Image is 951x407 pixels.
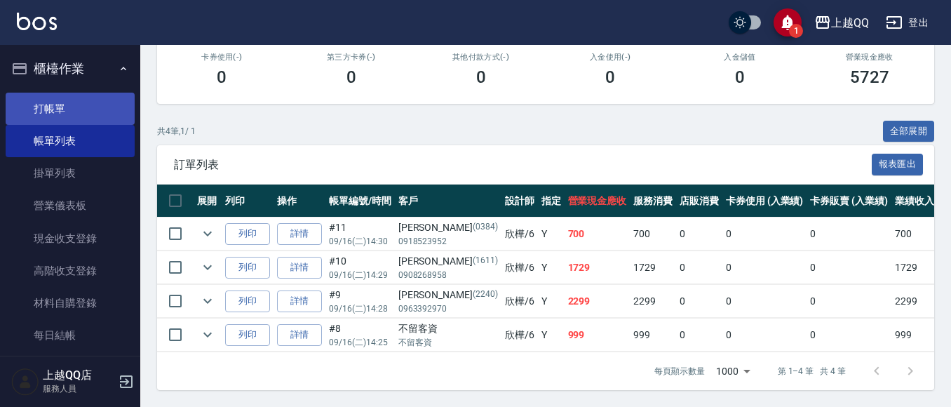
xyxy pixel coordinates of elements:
[194,185,222,218] th: 展開
[722,285,807,318] td: 0
[398,254,498,269] div: [PERSON_NAME]
[197,291,218,312] button: expand row
[676,185,722,218] th: 店販消費
[225,324,270,346] button: 列印
[6,125,135,157] a: 帳單列表
[807,218,891,251] td: 0
[831,14,869,32] div: 上越QQ
[398,336,498,349] p: 不留客資
[538,185,565,218] th: 指定
[630,185,676,218] th: 服務消費
[538,251,565,284] td: Y
[6,287,135,319] a: 材料自購登錄
[325,218,395,251] td: #11
[807,251,891,284] td: 0
[538,285,565,318] td: Y
[872,154,924,175] button: 報表匯出
[872,157,924,171] a: 報表匯出
[778,365,846,378] p: 第 1–4 筆 共 4 筆
[398,288,498,302] div: [PERSON_NAME]
[630,319,676,352] td: 999
[43,368,114,382] h5: 上越QQ店
[473,254,498,269] p: (1611)
[222,185,274,218] th: 列印
[722,319,807,352] td: 0
[6,352,135,385] a: 排班表
[692,53,788,62] h2: 入金儲值
[11,368,39,396] img: Person
[43,382,114,395] p: 服務人員
[17,13,57,30] img: Logo
[277,223,322,245] a: 詳情
[6,157,135,189] a: 掛單列表
[630,251,676,284] td: 1729
[880,10,934,36] button: 登出
[891,285,938,318] td: 2299
[277,257,322,279] a: 詳情
[197,257,218,278] button: expand row
[654,365,705,378] p: 每頁顯示數量
[329,235,391,248] p: 09/16 (二) 14:30
[565,319,630,352] td: 999
[174,158,872,172] span: 訂單列表
[774,8,802,36] button: save
[325,319,395,352] td: #8
[346,67,356,87] h3: 0
[225,291,270,312] button: 列印
[6,222,135,255] a: 現金收支登錄
[398,220,498,235] div: [PERSON_NAME]
[329,336,391,349] p: 09/16 (二) 14:25
[891,185,938,218] th: 業績收入
[676,218,722,251] td: 0
[809,8,875,37] button: 上越QQ
[501,285,538,318] td: 欣樺 /6
[473,220,498,235] p: (0384)
[473,288,498,302] p: (2240)
[630,285,676,318] td: 2299
[789,24,803,38] span: 1
[395,185,501,218] th: 客戶
[433,53,529,62] h2: 其他付款方式(-)
[538,319,565,352] td: Y
[565,251,630,284] td: 1729
[565,285,630,318] td: 2299
[197,324,218,345] button: expand row
[850,67,889,87] h3: 5727
[565,185,630,218] th: 營業現金應收
[476,67,486,87] h3: 0
[807,319,891,352] td: 0
[722,185,807,218] th: 卡券使用 (入業績)
[325,251,395,284] td: #10
[225,257,270,279] button: 列印
[891,319,938,352] td: 999
[807,285,891,318] td: 0
[157,125,196,138] p: 共 4 筆, 1 / 1
[501,185,538,218] th: 設計師
[630,218,676,251] td: 700
[277,324,322,346] a: 詳情
[225,223,270,245] button: 列印
[398,321,498,336] div: 不留客資
[501,251,538,284] td: 欣樺 /6
[304,53,400,62] h2: 第三方卡券(-)
[174,53,270,62] h2: 卡券使用(-)
[538,218,565,251] td: Y
[6,189,135,222] a: 營業儀表板
[325,185,395,218] th: 帳單編號/時間
[274,185,325,218] th: 操作
[710,352,755,390] div: 1000
[398,269,498,281] p: 0908268958
[6,319,135,352] a: 每日結帳
[329,302,391,315] p: 09/16 (二) 14:28
[6,51,135,87] button: 櫃檯作業
[398,235,498,248] p: 0918523952
[722,251,807,284] td: 0
[883,121,935,142] button: 全部展開
[807,185,891,218] th: 卡券販賣 (入業績)
[6,93,135,125] a: 打帳單
[329,269,391,281] p: 09/16 (二) 14:29
[398,302,498,315] p: 0963392970
[676,285,722,318] td: 0
[6,255,135,287] a: 高階收支登錄
[891,218,938,251] td: 700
